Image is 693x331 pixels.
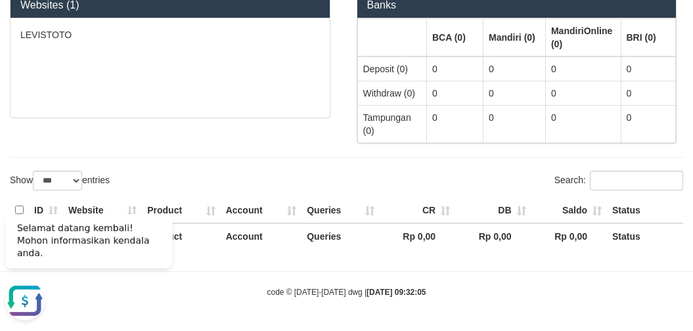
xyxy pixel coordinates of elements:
td: 0 [483,56,545,81]
th: Account [221,223,302,249]
td: 0 [545,56,621,81]
td: 0 [621,56,676,81]
th: Website [63,198,142,223]
td: 0 [483,105,545,143]
th: DB [455,198,531,223]
th: Group: activate to sort column ascending [483,18,545,56]
th: Rp 0,00 [531,223,607,249]
th: Group: activate to sort column ascending [545,18,621,56]
th: Group: activate to sort column ascending [426,18,483,56]
th: Status [607,198,683,223]
th: Product [142,198,220,223]
th: Rp 0,00 [380,223,455,249]
th: CR [380,198,455,223]
th: Status [607,223,683,249]
th: Saldo [531,198,607,223]
th: Account [221,198,302,223]
span: Selamat datang kembali! Mohon informasikan kendala anda. [17,20,149,56]
td: Tampungan (0) [357,105,426,143]
th: Group: activate to sort column ascending [621,18,676,56]
td: 0 [426,56,483,81]
p: LEVISTOTO [20,28,320,41]
th: Group: activate to sort column ascending [357,18,426,56]
th: Queries [302,223,379,249]
td: 0 [426,81,483,105]
td: 0 [621,81,676,105]
td: 0 [483,81,545,105]
label: Search: [554,171,683,190]
th: ID [29,198,63,223]
td: 0 [545,81,621,105]
td: Deposit (0) [357,56,426,81]
th: Rp 0,00 [455,223,531,249]
td: 0 [545,105,621,143]
td: 0 [621,105,676,143]
small: code © [DATE]-[DATE] dwg | [267,288,426,297]
td: Withdraw (0) [357,81,426,105]
th: Queries [302,198,379,223]
button: Open LiveChat chat widget [5,79,45,118]
strong: [DATE] 09:32:05 [367,288,426,297]
input: Search: [590,171,683,190]
label: Show entries [10,171,110,190]
select: Showentries [33,171,82,190]
td: 0 [426,105,483,143]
